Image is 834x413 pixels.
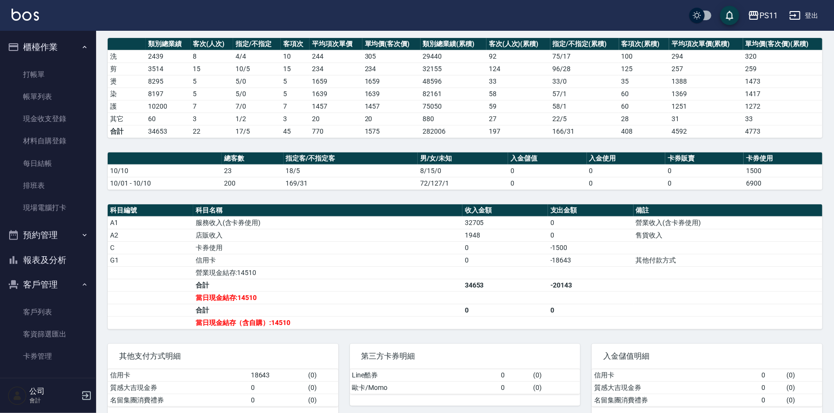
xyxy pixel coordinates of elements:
th: 單均價(客次價) [362,38,421,50]
td: 8/15/0 [418,164,508,177]
td: 1639 [310,88,362,100]
td: 營業現金結存:14510 [193,266,462,279]
td: 5 [281,88,310,100]
td: 18643 [249,369,306,382]
td: ( 0 ) [531,369,580,382]
th: 客次(人次) [191,38,233,50]
button: PS11 [744,6,782,25]
button: 預約管理 [4,223,92,248]
td: 48596 [421,75,486,88]
td: 4592 [669,125,743,138]
td: 5 / 0 [233,75,281,88]
td: 0 [548,229,634,241]
img: Person [8,386,27,405]
td: 0 [249,381,306,394]
td: 10 [281,50,310,63]
td: 1500 [744,164,822,177]
td: 3 [191,113,233,125]
td: 60 [619,100,670,113]
td: 15 [281,63,310,75]
td: 4 / 4 [233,50,281,63]
td: 0 [249,394,306,406]
table: a dense table [108,152,822,190]
td: 22 / 5 [550,113,619,125]
td: 100 [619,50,670,63]
td: 58 / 1 [550,100,619,113]
td: 27 [486,113,550,125]
a: 現場電腦打卡 [4,197,92,219]
td: 33 [743,113,822,125]
table: a dense table [350,369,581,394]
td: 6900 [744,177,822,189]
td: 服務收入(含卡券使用) [193,216,462,229]
th: 收入金額 [462,204,548,217]
td: 20 [310,113,362,125]
td: 0 [587,164,665,177]
td: 3 [281,113,310,125]
td: 5 [191,75,233,88]
td: ( 0 ) [784,381,822,394]
td: 1272 [743,100,822,113]
td: 1473 [743,75,822,88]
td: 0 [665,177,744,189]
a: 現金收支登錄 [4,108,92,130]
td: 770 [310,125,362,138]
table: a dense table [108,369,338,407]
td: 29440 [421,50,486,63]
button: 報表及分析 [4,248,92,273]
th: 科目名稱 [193,204,462,217]
td: 92 [486,50,550,63]
td: 294 [669,50,743,63]
td: 合計 [193,279,462,291]
td: A2 [108,229,193,241]
td: 75 / 17 [550,50,619,63]
td: 1417 [743,88,822,100]
td: 0 [665,164,744,177]
th: 平均項次單價(累積) [669,38,743,50]
td: 124 [486,63,550,75]
td: 7 [281,100,310,113]
td: 166/31 [550,125,619,138]
td: 1659 [362,75,421,88]
td: G1 [108,254,193,266]
td: ( 0 ) [784,369,822,382]
th: 客次(人次)(累積) [486,38,550,50]
td: 45 [281,125,310,138]
td: 0 [759,381,784,394]
td: 10 / 5 [233,63,281,75]
td: 剪 [108,63,146,75]
td: 57 / 1 [550,88,619,100]
td: 234 [362,63,421,75]
td: 408 [619,125,670,138]
td: 合計 [193,304,462,316]
a: 每日結帳 [4,152,92,175]
td: 1948 [462,229,548,241]
td: 33 [486,75,550,88]
a: 客資篩選匯出 [4,323,92,345]
td: 200 [222,177,284,189]
td: 0 [759,369,784,382]
th: 入金使用 [587,152,665,165]
td: 32705 [462,216,548,229]
td: 2439 [146,50,190,63]
td: 店販收入 [193,229,462,241]
td: 5 / 0 [233,88,281,100]
th: 男/女/未知 [418,152,508,165]
td: 8 [191,50,233,63]
td: 20 [362,113,421,125]
td: 82161 [421,88,486,100]
td: 0 [508,164,586,177]
td: 58 [486,88,550,100]
th: 指定/不指定(累積) [550,38,619,50]
td: 72/127/1 [418,177,508,189]
td: 5 [191,88,233,100]
td: 護 [108,100,146,113]
th: 卡券販賣 [665,152,744,165]
th: 卡券使用 [744,152,822,165]
th: 科目編號 [108,204,193,217]
td: 10/01 - 10/10 [108,177,222,189]
td: 1457 [310,100,362,113]
td: 35 [619,75,670,88]
td: 1659 [310,75,362,88]
td: C [108,241,193,254]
